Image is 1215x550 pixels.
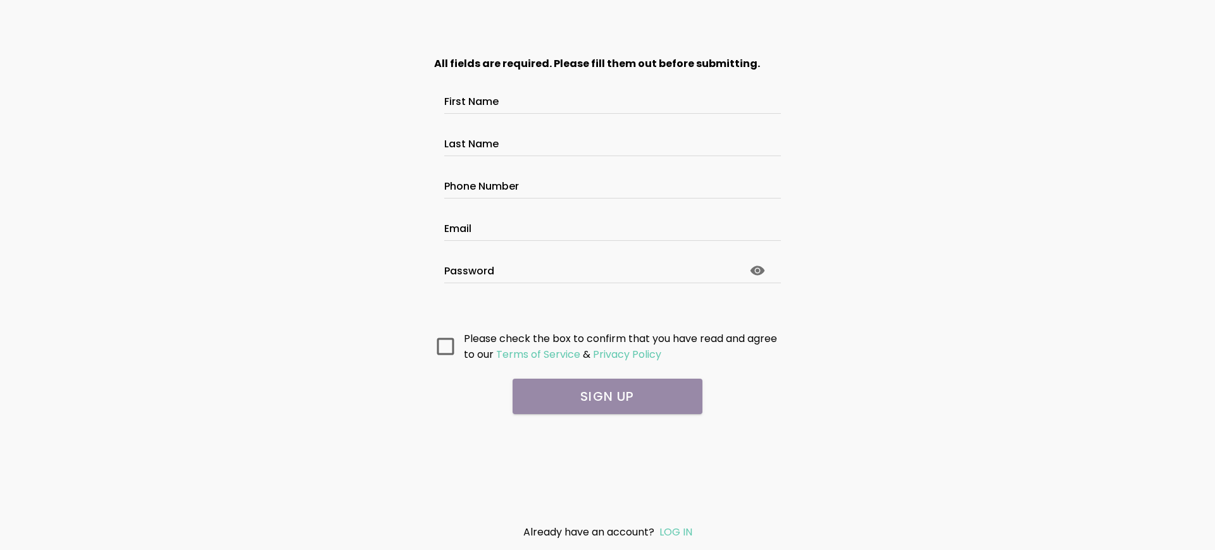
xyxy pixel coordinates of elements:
ion-text: Privacy Policy [593,347,661,362]
div: Already have an account? [459,524,756,540]
ion-col: Please check the box to confirm that you have read and agree to our & [461,327,785,365]
strong: All fields are required. Please fill them out before submitting. [434,56,760,71]
ion-text: Terms of Service [496,347,580,362]
a: LOG IN [659,525,692,539]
